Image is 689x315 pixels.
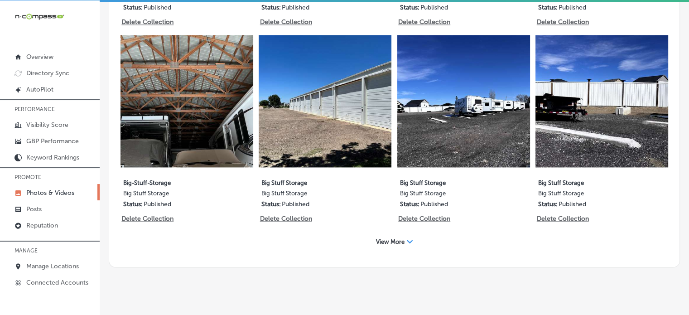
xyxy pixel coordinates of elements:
p: Published [282,200,309,208]
p: Status: [400,4,419,11]
label: Big-Stuff-Storage [123,174,226,190]
label: Big Stuff Storage [400,190,503,200]
label: Big Stuff Storage [538,174,641,190]
p: Status: [123,4,143,11]
p: Delete Collection [537,215,588,223]
p: Delete Collection [121,18,173,26]
p: Connected Accounts [26,279,88,286]
span: View More [376,238,405,245]
p: Delete Collection [260,215,311,223]
p: Reputation [26,222,58,229]
label: Big Stuff Storage [538,190,641,200]
p: Visibility Score [26,121,68,129]
p: Published [420,200,448,208]
p: Published [559,4,586,11]
p: Delete Collection [398,215,449,223]
p: Posts [26,205,42,213]
p: Keyword Rankings [26,154,79,161]
p: Delete Collection [537,18,588,26]
p: Published [420,4,448,11]
p: Directory Sync [26,69,69,77]
img: Collection thumbnail [397,35,530,168]
img: 660ab0bf-5cc7-4cb8-ba1c-48b5ae0f18e60NCTV_CLogo_TV_Black_-500x88.png [14,12,64,21]
p: Published [144,200,171,208]
p: Overview [26,53,53,61]
p: Published [559,200,586,208]
p: Published [144,4,171,11]
p: AutoPilot [26,86,53,93]
p: Published [282,4,309,11]
label: Big Stuff Storage [261,174,365,190]
img: Collection thumbnail [120,35,253,168]
p: Status: [400,200,419,208]
p: Photos & Videos [26,189,74,197]
p: Status: [261,200,281,208]
p: Status: [123,200,143,208]
label: Big Stuff Storage [261,190,365,200]
label: Big Stuff Storage [123,190,226,200]
p: Delete Collection [398,18,449,26]
p: Status: [261,4,281,11]
img: Collection thumbnail [259,35,391,168]
p: Delete Collection [121,215,173,223]
p: Status: [538,4,558,11]
p: GBP Performance [26,137,79,145]
p: Delete Collection [260,18,311,26]
img: Collection thumbnail [535,35,668,168]
label: Big Stuff Storage [400,174,503,190]
p: Manage Locations [26,262,79,270]
p: Status: [538,200,558,208]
